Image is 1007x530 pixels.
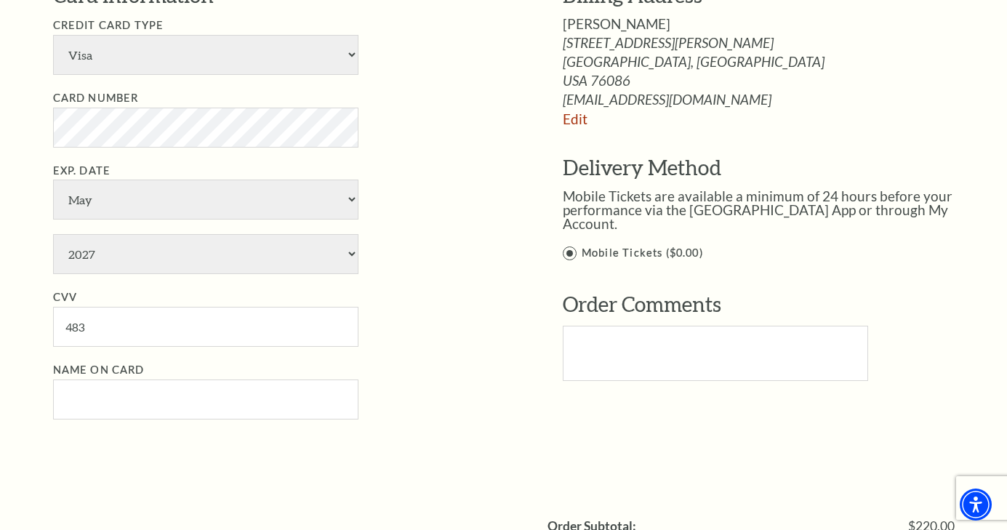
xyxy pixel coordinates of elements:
[53,364,145,376] label: Name on Card
[563,326,868,381] textarea: Text area
[53,234,358,274] select: Exp. Date
[563,244,985,262] label: Mobile Tickets ($0.00)
[53,164,111,177] label: Exp. Date
[563,73,985,87] span: USA 76086
[53,92,139,104] label: Card Number
[563,111,587,127] a: Edit
[53,35,358,75] select: Single select
[563,292,721,316] span: Order Comments
[53,291,78,303] label: CVV
[563,155,721,180] span: Delivery Method
[53,180,358,220] select: Exp. Date
[53,19,164,31] label: Credit Card Type
[563,189,985,230] p: Mobile Tickets are available a minimum of 24 hours before your performance via the [GEOGRAPHIC_DA...
[563,15,670,32] span: [PERSON_NAME]
[563,55,985,68] span: [GEOGRAPHIC_DATA], [GEOGRAPHIC_DATA]
[563,36,985,49] span: [STREET_ADDRESS][PERSON_NAME]
[563,92,985,106] span: [EMAIL_ADDRESS][DOMAIN_NAME]
[960,489,992,521] div: Accessibility Menu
